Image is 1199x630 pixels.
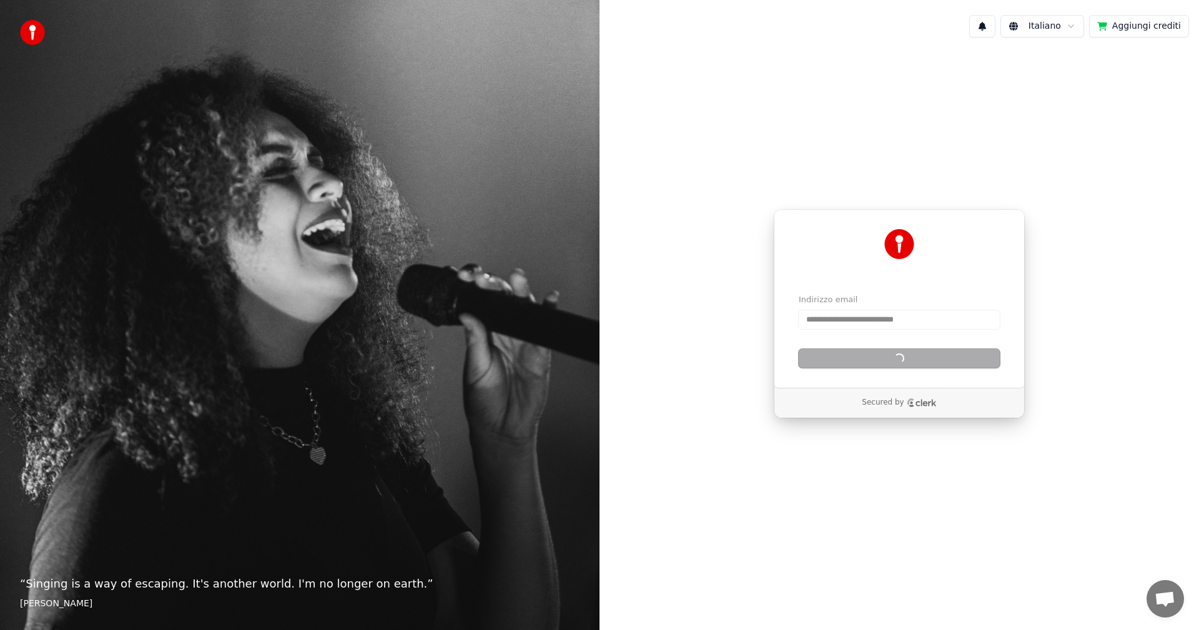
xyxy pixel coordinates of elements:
[1089,15,1189,37] button: Aggiungi crediti
[20,20,45,45] img: youka
[20,575,580,593] p: “ Singing is a way of escaping. It's another world. I'm no longer on earth. ”
[862,398,904,408] p: Secured by
[20,598,580,610] footer: [PERSON_NAME]
[884,229,914,259] img: Youka
[1147,580,1184,618] div: Aprire la chat
[907,398,937,407] a: Clerk logo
